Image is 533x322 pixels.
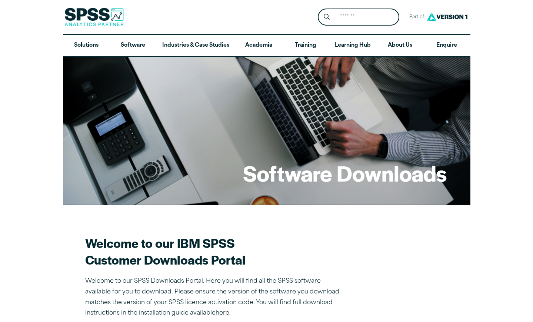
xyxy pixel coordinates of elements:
[425,10,469,24] img: Version1 Logo
[63,35,110,56] a: Solutions
[235,35,282,56] a: Academia
[423,35,470,56] a: Enquire
[64,8,124,26] img: SPSS Analytics Partner
[405,12,425,23] span: Part of
[63,35,470,56] nav: Desktop version of site main menu
[85,276,344,319] p: Welcome to our SPSS Downloads Portal. Here you will find all the SPSS software available for you ...
[377,35,423,56] a: About Us
[243,159,447,187] h1: Software Downloads
[216,310,229,316] a: here
[320,10,333,24] button: Search magnifying glass icon
[324,14,330,20] svg: Search magnifying glass icon
[85,235,344,268] h2: Welcome to our IBM SPSS Customer Downloads Portal
[329,35,377,56] a: Learning Hub
[282,35,329,56] a: Training
[110,35,156,56] a: Software
[156,35,235,56] a: Industries & Case Studies
[318,9,399,26] form: Site Header Search Form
